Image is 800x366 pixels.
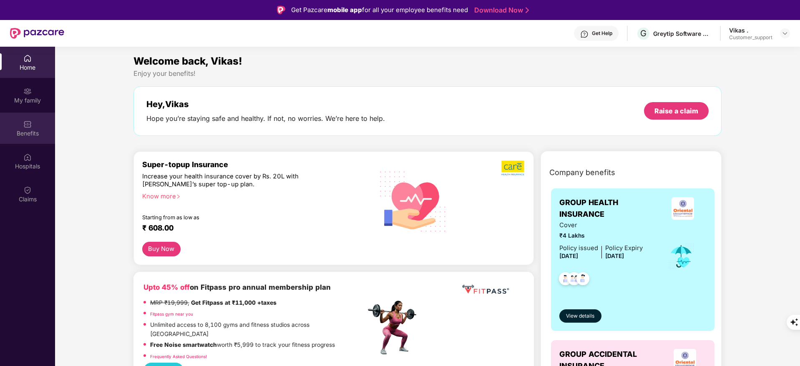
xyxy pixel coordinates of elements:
span: [DATE] [605,253,624,259]
span: [DATE] [559,253,578,259]
a: Frequently Asked Questions! [150,354,207,359]
div: Enjoy your benefits! [133,69,722,78]
div: Know more [142,193,361,198]
div: Policy issued [559,243,598,253]
span: Company benefits [549,167,615,178]
img: svg+xml;base64,PHN2ZyBpZD0iRHJvcGRvd24tMzJ4MzIiIHhtbG5zPSJodHRwOi8vd3d3LnczLm9yZy8yMDAwL3N2ZyIgd2... [782,30,788,37]
span: Welcome back, Vikas! [133,55,242,67]
div: ₹ 608.00 [142,223,357,233]
div: Vikas . [729,26,772,34]
img: icon [668,243,695,270]
div: Super-topup Insurance [142,160,366,169]
a: Fitpass gym near you [150,311,193,316]
span: ₹4 Lakhs [559,231,643,241]
span: G [640,28,647,38]
p: worth ₹5,999 to track your fitness progress [150,341,335,350]
a: Download Now [474,6,526,15]
strong: Free Noise smartwatch [150,341,217,348]
span: right [176,194,181,199]
del: MRP ₹19,999, [150,299,189,306]
img: svg+xml;base64,PHN2ZyBpZD0iQ2xhaW0iIHhtbG5zPSJodHRwOi8vd3d3LnczLm9yZy8yMDAwL3N2ZyIgd2lkdGg9IjIwIi... [23,186,32,194]
img: svg+xml;base64,PHN2ZyB3aWR0aD0iMjAiIGhlaWdodD0iMjAiIHZpZXdCb3g9IjAgMCAyMCAyMCIgZmlsbD0ibm9uZSIgeG... [23,87,32,95]
img: svg+xml;base64,PHN2ZyBpZD0iSG9zcGl0YWxzIiB4bWxucz0iaHR0cDovL3d3dy53My5vcmcvMjAwMC9zdmciIHdpZHRoPS... [23,153,32,161]
strong: Get Fitpass at ₹11,000 +taxes [191,299,277,306]
b: on Fitpass pro annual membership plan [143,283,331,291]
div: Hey, Vikas [146,99,385,109]
img: svg+xml;base64,PHN2ZyBpZD0iSGVscC0zMngzMiIgeG1sbnM9Imh0dHA6Ly93d3cudzMub3JnLzIwMDAvc3ZnIiB3aWR0aD... [580,30,589,38]
div: Get Help [592,30,612,37]
b: Upto 45% off [143,283,190,291]
button: Buy Now [142,242,181,256]
img: svg+xml;base64,PHN2ZyBpZD0iQmVuZWZpdHMiIHhtbG5zPSJodHRwOi8vd3d3LnczLm9yZy8yMDAwL3N2ZyIgd2lkdGg9Ij... [23,120,32,128]
img: fpp.png [365,298,424,357]
img: Stroke [526,6,529,15]
img: svg+xml;base64,PHN2ZyB4bWxucz0iaHR0cDovL3d3dy53My5vcmcvMjAwMC9zdmciIHdpZHRoPSI0OC45NDMiIGhlaWdodD... [573,270,593,290]
span: View details [566,312,594,320]
img: svg+xml;base64,PHN2ZyB4bWxucz0iaHR0cDovL3d3dy53My5vcmcvMjAwMC9zdmciIHdpZHRoPSI0OC45NDMiIGhlaWdodD... [555,270,576,290]
img: Logo [277,6,285,14]
img: insurerLogo [672,197,694,220]
button: View details [559,309,601,323]
strong: mobile app [327,6,362,14]
div: Customer_support [729,34,772,41]
img: New Pazcare Logo [10,28,64,39]
span: Cover [559,221,643,230]
div: Policy Expiry [605,243,643,253]
img: svg+xml;base64,PHN2ZyB4bWxucz0iaHR0cDovL3d3dy53My5vcmcvMjAwMC9zdmciIHdpZHRoPSI0OC45MTUiIGhlaWdodD... [564,270,584,290]
p: Unlimited access to 8,100 gyms and fitness studios across [GEOGRAPHIC_DATA] [150,321,365,338]
img: svg+xml;base64,PHN2ZyB4bWxucz0iaHR0cDovL3d3dy53My5vcmcvMjAwMC9zdmciIHhtbG5zOnhsaW5rPSJodHRwOi8vd3... [373,160,453,241]
div: Greytip Software Private Limited [653,30,712,38]
img: svg+xml;base64,PHN2ZyBpZD0iSG9tZSIgeG1sbnM9Imh0dHA6Ly93d3cudzMub3JnLzIwMDAvc3ZnIiB3aWR0aD0iMjAiIG... [23,54,32,63]
div: Get Pazcare for all your employee benefits need [291,5,468,15]
div: Starting from as low as [142,214,330,220]
div: Hope you’re staying safe and healthy. If not, no worries. We’re here to help. [146,114,385,123]
img: fppp.png [460,282,511,297]
span: GROUP HEALTH INSURANCE [559,197,659,221]
img: b5dec4f62d2307b9de63beb79f102df3.png [501,160,525,176]
div: Raise a claim [654,106,698,115]
div: Increase your health insurance cover by Rs. 20L with [PERSON_NAME]’s super top-up plan. [142,173,330,189]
